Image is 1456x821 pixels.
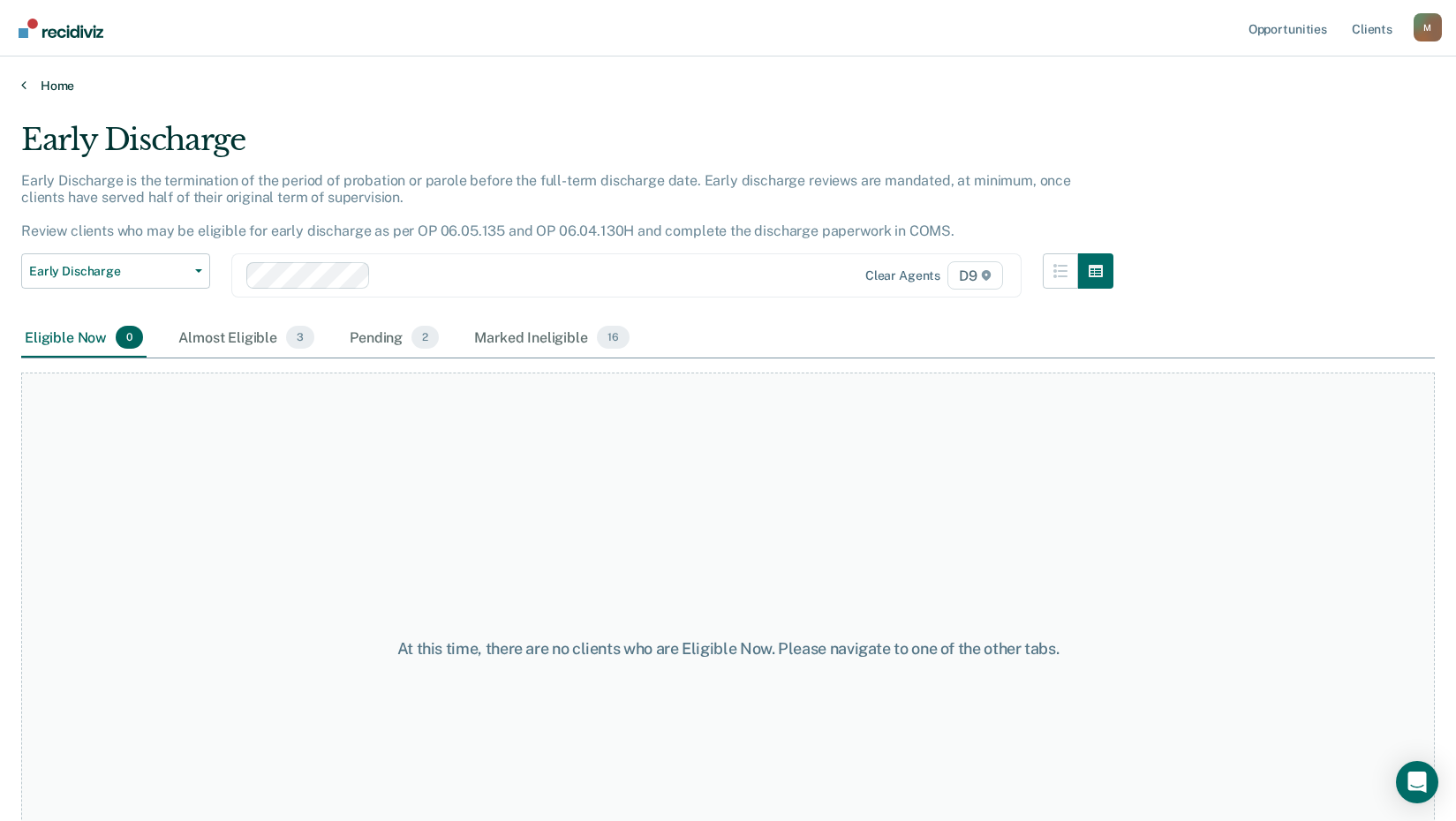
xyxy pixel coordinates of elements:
div: At this time, there are no clients who are Eligible Now. Please navigate to one of the other tabs. [375,639,1082,659]
div: Early Discharge [21,122,1113,172]
div: Marked Ineligible16 [471,319,632,358]
button: Profile dropdown button [1414,13,1442,41]
span: 2 [411,326,439,349]
div: Eligible Now0 [21,319,147,358]
div: Almost Eligible3 [175,319,318,358]
div: Open Intercom Messenger [1396,761,1438,803]
div: Pending2 [346,319,442,358]
span: 0 [116,326,143,349]
a: Home [21,78,1435,94]
span: 3 [286,326,314,349]
div: M [1414,13,1442,41]
span: D9 [947,261,1003,290]
p: Early Discharge is the termination of the period of probation or parole before the full-term disc... [21,172,1071,240]
img: Recidiviz [19,19,103,38]
span: 16 [597,326,630,349]
span: Early Discharge [29,264,188,279]
button: Early Discharge [21,253,210,289]
div: Clear agents [865,268,940,283]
